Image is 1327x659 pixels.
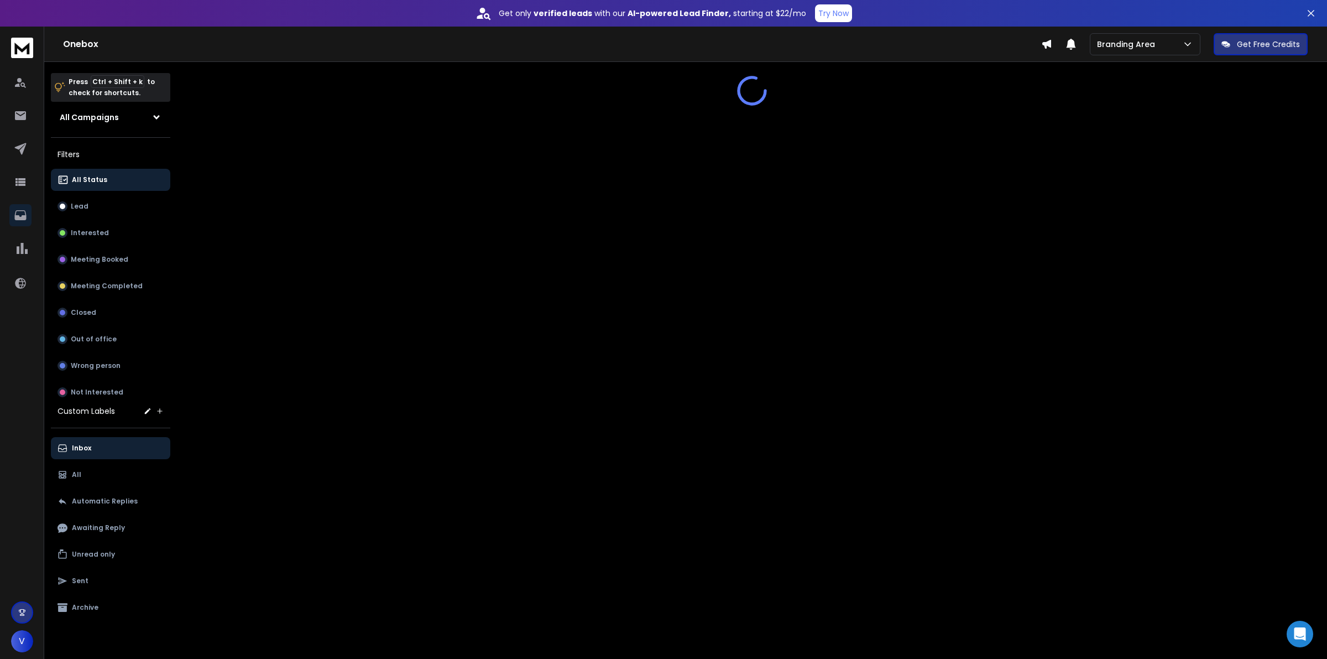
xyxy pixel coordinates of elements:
[72,523,125,532] p: Awaiting Reply
[51,543,170,565] button: Unread only
[11,38,33,58] img: logo
[71,229,109,237] p: Interested
[60,112,119,123] h1: All Campaigns
[71,202,88,211] p: Lead
[51,517,170,539] button: Awaiting Reply
[72,175,107,184] p: All Status
[71,282,143,290] p: Meeting Completed
[72,603,98,612] p: Archive
[58,406,115,417] h3: Custom Labels
[51,147,170,162] h3: Filters
[51,222,170,244] button: Interested
[51,437,170,459] button: Inbox
[1237,39,1300,50] p: Get Free Credits
[51,195,170,217] button: Lead
[72,470,81,479] p: All
[71,388,123,397] p: Not Interested
[91,75,144,88] span: Ctrl + Shift + k
[51,328,170,350] button: Out of office
[51,248,170,271] button: Meeting Booked
[51,169,170,191] button: All Status
[51,355,170,377] button: Wrong person
[11,630,33,652] button: V
[499,8,806,19] p: Get only with our starting at $22/mo
[51,106,170,128] button: All Campaigns
[51,464,170,486] button: All
[72,550,115,559] p: Unread only
[51,596,170,619] button: Archive
[71,335,117,344] p: Out of office
[72,497,138,506] p: Automatic Replies
[51,302,170,324] button: Closed
[51,275,170,297] button: Meeting Completed
[1097,39,1159,50] p: Branding Area
[1214,33,1308,55] button: Get Free Credits
[63,38,1041,51] h1: Onebox
[72,444,91,453] p: Inbox
[51,381,170,403] button: Not Interested
[71,308,96,317] p: Closed
[818,8,849,19] p: Try Now
[51,490,170,512] button: Automatic Replies
[51,570,170,592] button: Sent
[534,8,592,19] strong: verified leads
[71,255,128,264] p: Meeting Booked
[815,4,852,22] button: Try Now
[71,361,121,370] p: Wrong person
[1287,621,1313,647] div: Open Intercom Messenger
[72,577,88,585] p: Sent
[69,76,155,98] p: Press to check for shortcuts.
[628,8,731,19] strong: AI-powered Lead Finder,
